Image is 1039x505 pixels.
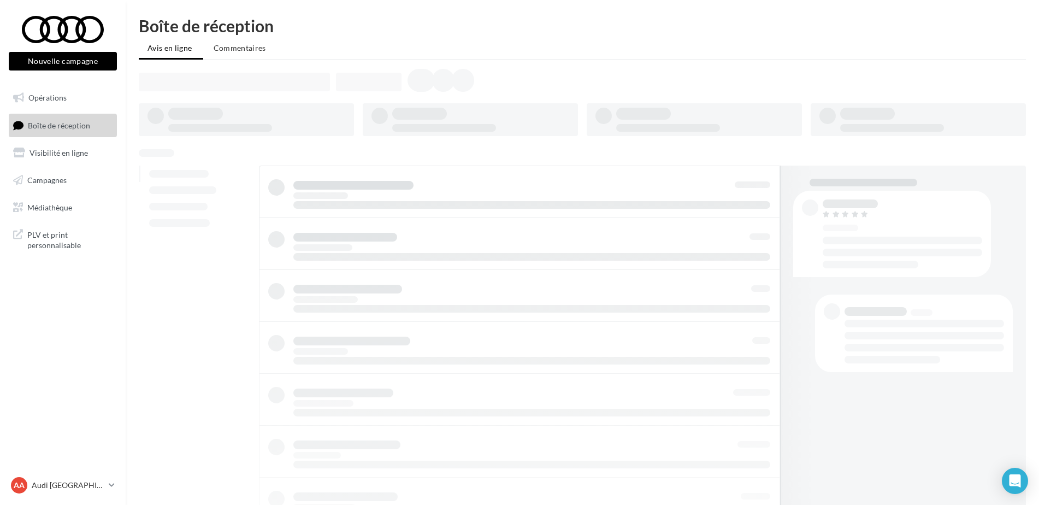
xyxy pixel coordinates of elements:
[7,223,119,255] a: PLV et print personnalisable
[1002,468,1028,494] div: Open Intercom Messenger
[28,120,90,130] span: Boîte de réception
[7,142,119,165] a: Visibilité en ligne
[14,480,25,491] span: AA
[9,52,117,71] button: Nouvelle campagne
[27,175,67,185] span: Campagnes
[32,480,104,491] p: Audi [GEOGRAPHIC_DATA]
[7,196,119,219] a: Médiathèque
[7,86,119,109] a: Opérations
[9,475,117,496] a: AA Audi [GEOGRAPHIC_DATA]
[27,227,113,251] span: PLV et print personnalisable
[29,148,88,157] span: Visibilité en ligne
[214,43,266,52] span: Commentaires
[7,169,119,192] a: Campagnes
[139,17,1026,34] div: Boîte de réception
[27,202,72,212] span: Médiathèque
[28,93,67,102] span: Opérations
[7,114,119,137] a: Boîte de réception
